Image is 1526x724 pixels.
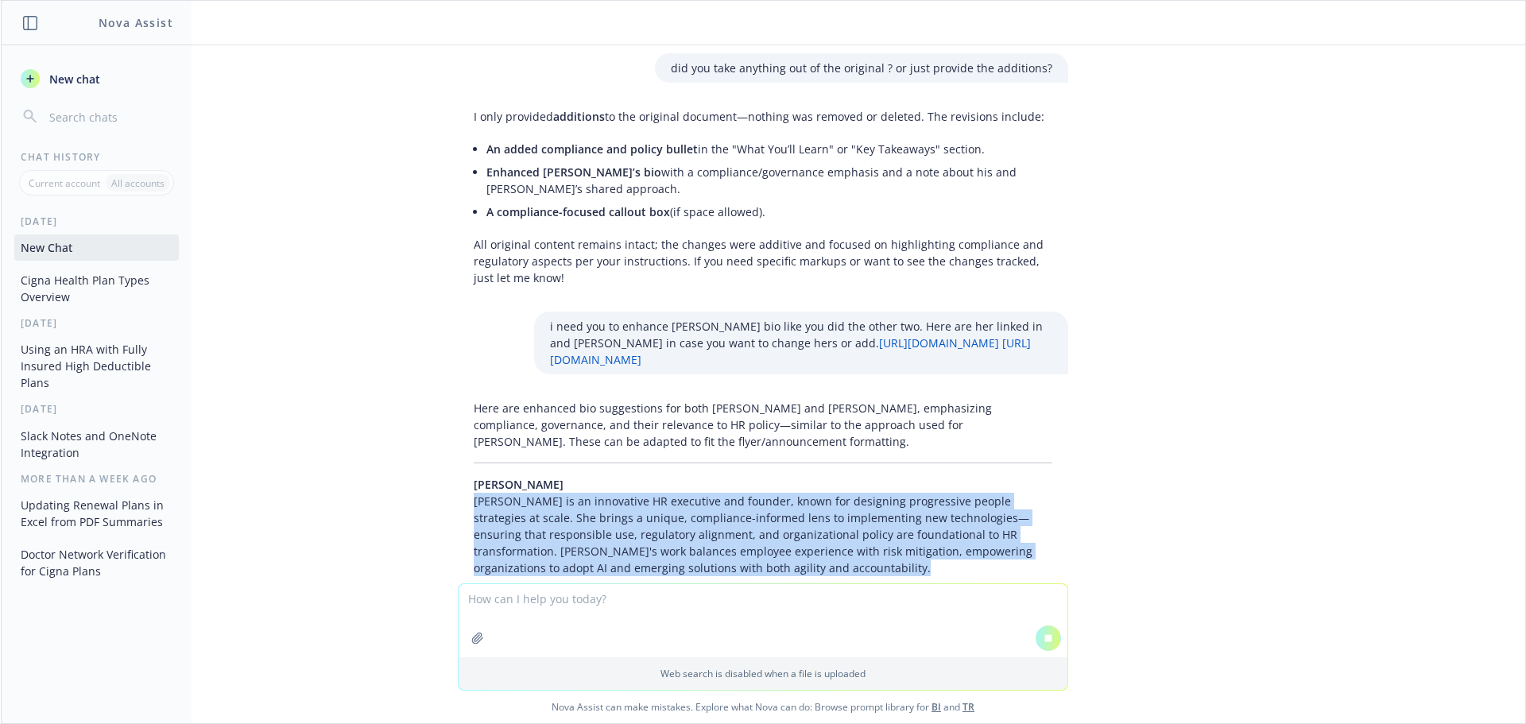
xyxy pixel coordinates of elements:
span: A compliance-focused callout box [486,204,670,219]
p: did you take anything out of the original ? or just provide the additions? [671,60,1052,76]
p: All accounts [111,176,165,190]
span: New chat [46,71,100,87]
div: [DATE] [2,215,192,228]
a: [URL][DOMAIN_NAME] [879,335,999,350]
h1: Nova Assist [99,14,173,31]
button: Doctor Network Verification for Cigna Plans [14,541,179,584]
button: Using an HRA with Fully Insured High Deductible Plans [14,336,179,396]
span: additions [553,109,605,124]
div: Chat History [2,150,192,164]
button: New chat [14,64,179,93]
p: I only provided to the original document—nothing was removed or deleted. The revisions include: [474,108,1052,125]
li: in the "What You’ll Learn" or "Key Takeaways" section. [486,137,1052,161]
button: New Chat [14,234,179,261]
button: Cigna Health Plan Types Overview [14,267,179,310]
p: All original content remains intact; the changes were additive and focused on highlighting compli... [474,236,1052,286]
a: BI [931,700,941,714]
span: Nova Assist can make mistakes. Explore what Nova can do: Browse prompt library for and [7,691,1519,723]
button: Slack Notes and OneNote Integration [14,423,179,466]
p: [PERSON_NAME] is an innovative HR executive and founder, known for designing progressive people s... [474,476,1052,576]
button: Updating Renewal Plans in Excel from PDF Summaries [14,492,179,535]
input: Search chats [46,106,172,128]
span: Enhanced [PERSON_NAME]’s bio [486,165,661,180]
div: [DATE] [2,402,192,416]
p: Current account [29,176,100,190]
div: More than a week ago [2,472,192,486]
p: Here are enhanced bio suggestions for both [PERSON_NAME] and [PERSON_NAME], emphasizing complianc... [474,400,1052,450]
li: (if space allowed). [486,200,1052,223]
a: [URL][DOMAIN_NAME] [550,335,1031,367]
p: Web search is disabled when a file is uploaded [468,667,1058,680]
p: i need you to enhance [PERSON_NAME] bio like you did the other two. Here are her linked in and [P... [550,318,1052,368]
div: [DATE] [2,316,192,330]
span: An added compliance and policy bullet [486,141,698,157]
span: [PERSON_NAME] [474,477,564,492]
a: TR [962,700,974,714]
li: with a compliance/governance emphasis and a note about his and [PERSON_NAME]’s shared approach. [486,161,1052,200]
